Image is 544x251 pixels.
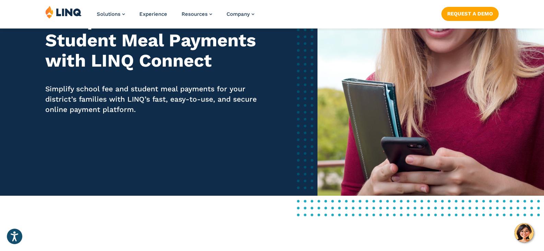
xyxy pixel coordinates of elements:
a: Solutions [97,11,125,17]
nav: Primary Navigation [97,5,254,28]
nav: Button Navigation [441,5,499,21]
span: Resources [182,11,208,17]
p: Simplify school fee and student meal payments for your district’s families with LINQ’s fast, easy... [45,84,260,115]
a: Resources [182,11,212,17]
span: Company [227,11,250,17]
img: LINQ | K‑12 Software [45,5,82,19]
a: Company [227,11,254,17]
a: Experience [139,11,167,17]
span: Solutions [97,11,120,17]
a: Request a Demo [441,7,499,21]
button: Hello, have a question? Let’s chat. [514,223,534,242]
h2: Accept School Fee & Student Meal Payments with LINQ Connect [45,10,260,71]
